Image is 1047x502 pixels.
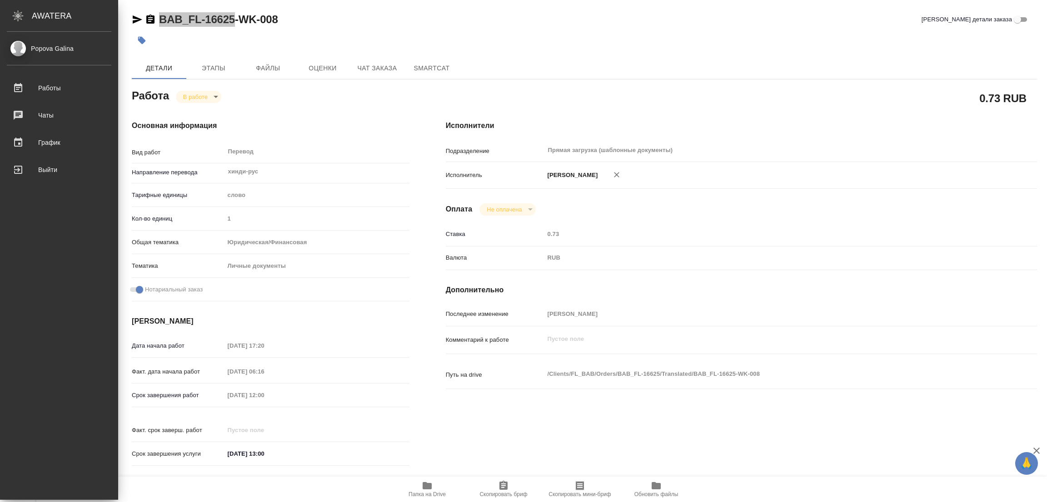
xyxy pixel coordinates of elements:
[224,187,409,203] div: слово
[2,158,116,181] a: Выйти
[145,14,156,25] button: Скопировать ссылку
[979,90,1027,106] h2: 0.73 RUB
[224,235,409,250] div: Юридическая/Финансовая
[301,63,344,74] span: Оценки
[544,227,988,241] input: Пустое поле
[446,335,544,345] p: Комментарий к работе
[132,341,224,350] p: Дата начала работ
[446,285,1037,295] h4: Дополнительно
[544,171,598,180] p: [PERSON_NAME]
[32,7,118,25] div: AWATERA
[446,230,544,239] p: Ставка
[607,165,627,185] button: Удалить исполнителя
[132,14,143,25] button: Скопировать ссылку для ЯМессенджера
[544,366,988,382] textarea: /Clients/FL_BAB/Orders/BAB_FL-16625/Translated/BAB_FL-16625-WK-008
[479,203,535,216] div: В работе
[224,389,304,402] input: Пустое поле
[548,491,611,497] span: Скопировать мини-бриф
[137,63,181,74] span: Детали
[446,253,544,262] p: Валюта
[132,148,224,157] p: Вид работ
[180,93,210,101] button: В работе
[446,370,544,379] p: Путь на drive
[7,136,111,149] div: График
[479,491,527,497] span: Скопировать бриф
[224,365,304,378] input: Пустое поле
[618,477,694,502] button: Обновить файлы
[544,250,988,266] div: RUB
[7,44,111,54] div: Popova Galina
[465,477,542,502] button: Скопировать бриф
[409,491,446,497] span: Папка на Drive
[246,63,290,74] span: Файлы
[7,163,111,177] div: Выйти
[132,120,409,131] h4: Основная информация
[446,147,544,156] p: Подразделение
[2,131,116,154] a: График
[484,206,524,213] button: Не оплачена
[446,310,544,319] p: Последнее изменение
[1015,452,1038,475] button: 🙏
[542,477,618,502] button: Скопировать мини-бриф
[132,391,224,400] p: Срок завершения работ
[224,212,409,225] input: Пустое поле
[446,120,1037,131] h4: Исполнители
[132,238,224,247] p: Общая тематика
[2,77,116,99] a: Работы
[224,258,409,274] div: Личные документы
[132,168,224,177] p: Направление перевода
[7,81,111,95] div: Работы
[922,15,1012,24] span: [PERSON_NAME] детали заказа
[224,339,304,352] input: Пустое поле
[132,367,224,376] p: Факт. дата начала работ
[132,191,224,200] p: Тарифные единицы
[7,108,111,122] div: Чаты
[145,285,203,294] span: Нотариальный заказ
[1019,454,1034,473] span: 🙏
[132,214,224,223] p: Кол-во единиц
[389,477,465,502] button: Папка на Drive
[544,307,988,320] input: Пустое поле
[410,63,454,74] span: SmartCat
[224,423,304,437] input: Пустое поле
[132,87,169,103] h2: Работа
[192,63,235,74] span: Этапы
[634,491,678,497] span: Обновить файлы
[224,447,304,460] input: ✎ Введи что-нибудь
[176,91,221,103] div: В работе
[446,171,544,180] p: Исполнитель
[446,204,473,215] h4: Оплата
[355,63,399,74] span: Чат заказа
[159,13,278,25] a: BAB_FL-16625-WK-008
[132,449,224,458] p: Срок завершения услуги
[132,261,224,271] p: Тематика
[132,426,224,435] p: Факт. срок заверш. работ
[132,30,152,50] button: Добавить тэг
[2,104,116,127] a: Чаты
[132,316,409,327] h4: [PERSON_NAME]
